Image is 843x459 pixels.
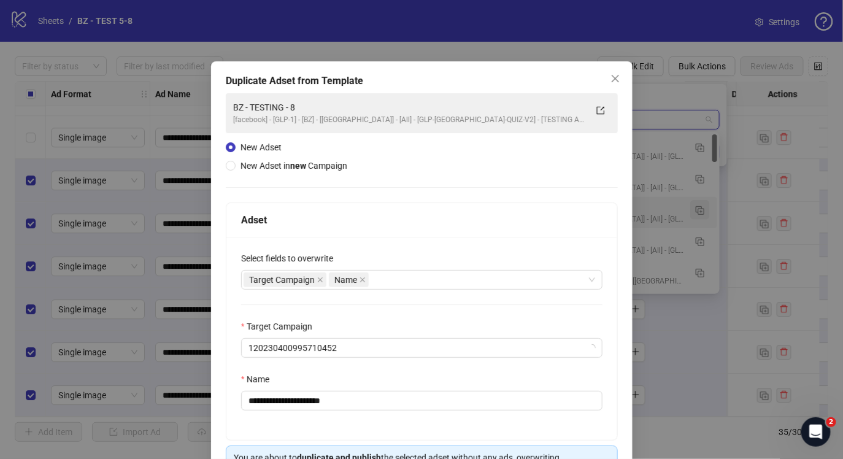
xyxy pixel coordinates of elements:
span: export [596,106,605,115]
span: close [610,74,620,83]
span: New Adset [241,142,282,152]
input: Name [241,391,602,411]
span: loading [587,343,597,353]
span: 120230400995710452 [248,339,595,357]
span: Target Campaign [244,272,326,287]
button: Close [606,69,625,88]
iframe: Intercom live chat [801,417,831,447]
div: Adset [241,212,602,228]
label: Select fields to overwrite [241,252,341,265]
span: 2 [826,417,836,427]
div: [facebook] - [GLP-1] - [BZ] - [[GEOGRAPHIC_DATA]] - [All] - [GLP-[GEOGRAPHIC_DATA]-QUIZ-V2] - [TE... [233,114,586,126]
strong: new [290,161,306,171]
label: Target Campaign [241,320,320,333]
span: New Adset in Campaign [241,161,347,171]
span: close [317,277,323,283]
label: Name [241,372,277,386]
div: Duplicate Adset from Template [226,74,618,88]
span: Name [329,272,369,287]
span: Name [334,273,357,287]
span: Target Campaign [249,273,315,287]
div: BZ - TESTING - 8 [233,101,586,114]
span: close [360,277,366,283]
